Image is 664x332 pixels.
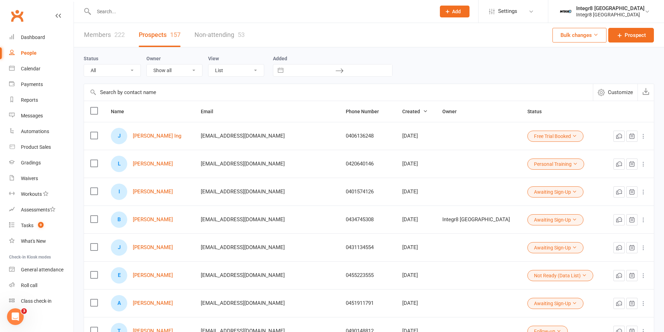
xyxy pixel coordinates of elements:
[201,241,285,254] span: [EMAIL_ADDRESS][DOMAIN_NAME]
[201,157,285,170] span: [EMAIL_ADDRESS][DOMAIN_NAME]
[201,296,285,310] span: [EMAIL_ADDRESS][DOMAIN_NAME]
[9,293,74,309] a: Class kiosk mode
[9,186,74,202] a: Workouts
[273,56,392,61] label: Added
[9,77,74,92] a: Payments
[133,161,173,167] a: [PERSON_NAME]
[346,245,390,250] div: 0431134554
[111,109,132,114] span: Name
[346,109,387,114] span: Phone Number
[9,278,74,293] a: Roll call
[201,107,221,116] button: Email
[527,214,583,225] button: Awaiting Sign-Up
[9,171,74,186] a: Waivers
[201,213,285,226] span: [EMAIL_ADDRESS][DOMAIN_NAME]
[9,124,74,139] a: Automations
[133,300,173,306] a: [PERSON_NAME]
[21,82,43,87] div: Payments
[9,155,74,171] a: Gradings
[346,107,387,116] button: Phone Number
[21,267,63,272] div: General attendance
[402,133,430,139] div: [DATE]
[21,238,46,244] div: What's New
[274,64,287,76] button: Interact with the calendar and add the check-in date for your trip.
[9,45,74,61] a: People
[527,298,583,309] button: Awaiting Sign-Up
[84,23,125,47] a: Members222
[21,176,38,181] div: Waivers
[527,242,583,253] button: Awaiting Sign-Up
[7,308,24,325] iframe: Intercom live chat
[527,107,549,116] button: Status
[114,31,125,38] div: 222
[21,144,51,150] div: Product Sales
[576,5,644,11] div: Integr8 [GEOGRAPHIC_DATA]
[527,131,583,142] button: Free Trial Booked
[9,233,74,249] a: What's New
[402,107,428,116] button: Created
[111,295,127,311] div: A
[9,218,74,233] a: Tasks 9
[442,109,464,114] span: Owner
[346,133,390,139] div: 0406136248
[201,269,285,282] span: [EMAIL_ADDRESS][DOMAIN_NAME]
[146,56,161,61] label: Owner
[21,129,49,134] div: Automations
[84,56,98,61] label: Status
[559,5,573,18] img: thumb_image1744271085.png
[527,159,584,170] button: Personal Training
[201,185,285,198] span: [EMAIL_ADDRESS][DOMAIN_NAME]
[133,272,173,278] a: [PERSON_NAME]
[21,191,42,197] div: Workouts
[402,161,430,167] div: [DATE]
[402,217,430,223] div: [DATE]
[170,31,181,38] div: 157
[21,50,37,56] div: People
[608,28,654,43] a: Prospect
[111,128,127,144] div: J
[21,34,45,40] div: Dashboard
[346,300,390,306] div: 0451911791
[625,31,646,39] span: Prospect
[552,28,606,43] button: Bulk changes
[346,189,390,195] div: 0401574126
[9,202,74,218] a: Assessments
[527,109,549,114] span: Status
[21,283,37,288] div: Roll call
[593,84,638,101] button: Customize
[442,217,515,223] div: Integr8 [GEOGRAPHIC_DATA]
[92,7,431,16] input: Search...
[9,61,74,77] a: Calendar
[346,217,390,223] div: 0434745308
[576,11,644,18] div: Integr8 [GEOGRAPHIC_DATA]
[21,298,52,304] div: Class check-in
[201,109,221,114] span: Email
[9,30,74,45] a: Dashboard
[111,156,127,172] div: L
[111,211,127,228] div: B
[208,56,219,61] label: View
[21,113,43,118] div: Messages
[21,223,33,228] div: Tasks
[111,184,127,200] div: I
[452,9,461,14] span: Add
[111,239,127,256] div: J
[21,207,55,213] div: Assessments
[133,189,173,195] a: [PERSON_NAME]
[440,6,470,17] button: Add
[84,84,593,101] input: Search by contact name
[402,109,428,114] span: Created
[402,189,430,195] div: [DATE]
[133,245,173,250] a: [PERSON_NAME]
[133,133,181,139] a: [PERSON_NAME] Ing
[402,300,430,306] div: [DATE]
[21,160,41,165] div: Gradings
[111,267,127,284] div: E
[9,139,74,155] a: Product Sales
[346,272,390,278] div: 0455223555
[8,7,26,24] a: Clubworx
[498,3,517,19] span: Settings
[9,262,74,278] a: General attendance kiosk mode
[402,245,430,250] div: [DATE]
[21,66,40,71] div: Calendar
